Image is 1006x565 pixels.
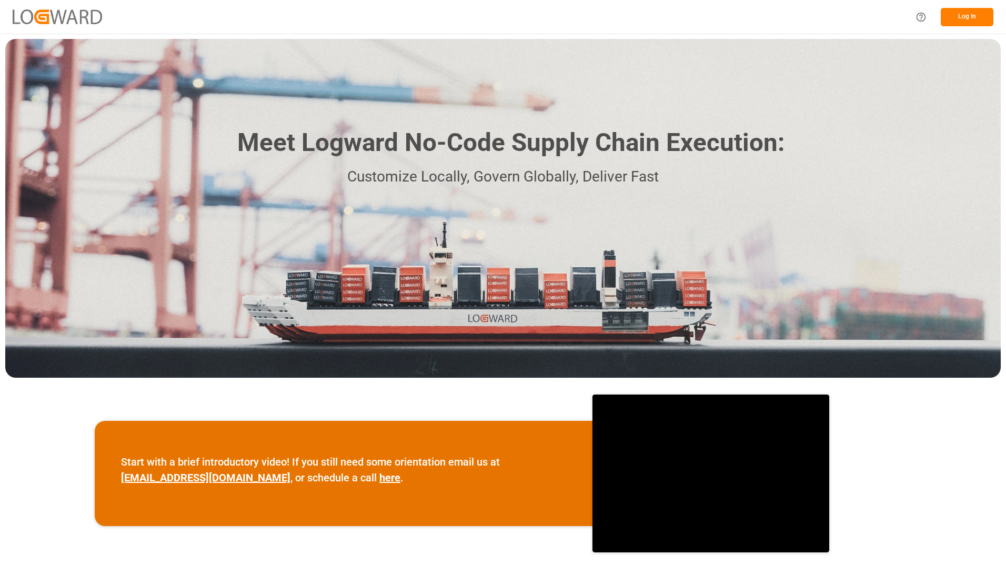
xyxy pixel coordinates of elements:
a: [EMAIL_ADDRESS][DOMAIN_NAME] [121,471,290,484]
button: Log In [941,8,993,26]
img: Logward_new_orange.png [13,9,102,24]
a: here [379,471,400,484]
h1: Meet Logward No-Code Supply Chain Execution: [237,124,784,162]
p: Customize Locally, Govern Globally, Deliver Fast [222,165,784,189]
button: Help Center [909,5,933,29]
p: Start with a brief introductory video! If you still need some orientation email us at , or schedu... [121,454,566,486]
